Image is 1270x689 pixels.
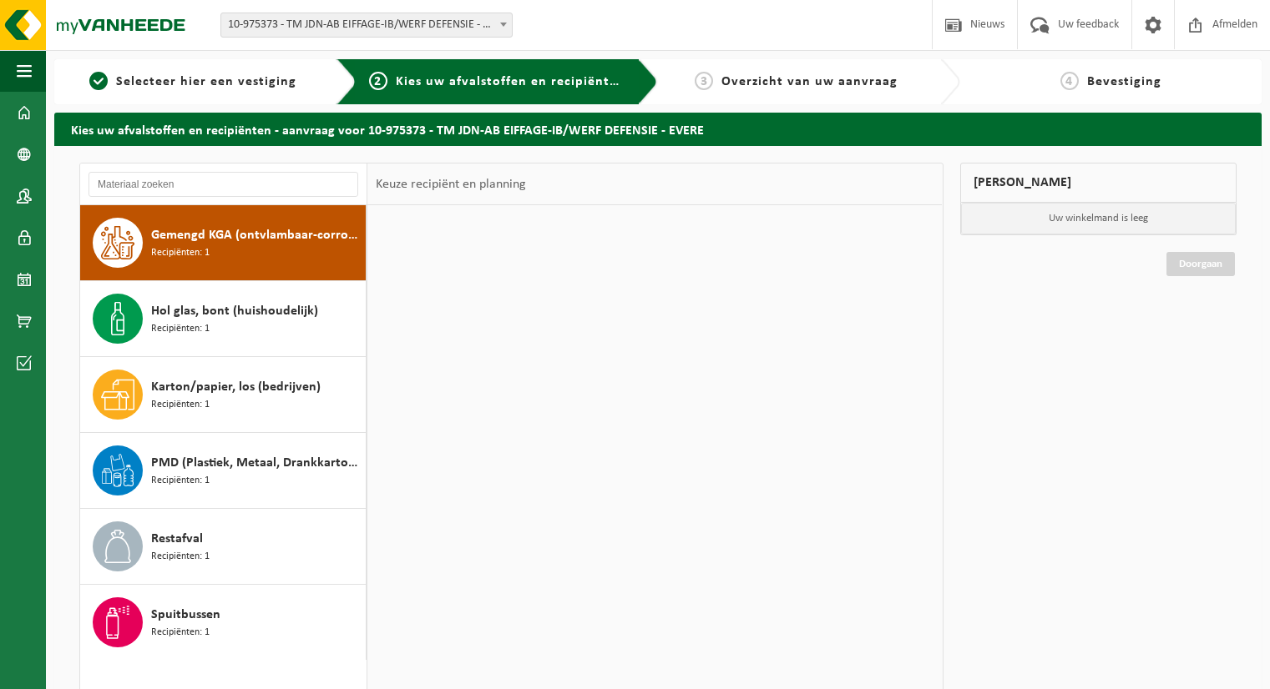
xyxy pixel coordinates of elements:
span: 1 [89,72,108,90]
span: Selecteer hier een vestiging [116,75,296,88]
span: Gemengd KGA (ontvlambaar-corrosief) [151,225,362,245]
button: Hol glas, bont (huishoudelijk) Recipiënten: 1 [80,281,367,357]
button: Gemengd KGA (ontvlambaar-corrosief) Recipiënten: 1 [80,205,367,281]
span: Overzicht van uw aanvraag [721,75,898,88]
span: Recipiënten: 1 [151,397,210,413]
a: Doorgaan [1166,252,1235,276]
span: 4 [1060,72,1079,90]
span: Restafval [151,529,203,549]
span: 10-975373 - TM JDN-AB EIFFAGE-IB/WERF DEFENSIE - EVERE [221,13,512,37]
p: Uw winkelmand is leeg [961,203,1237,234]
input: Materiaal zoeken [89,172,358,197]
span: Recipiënten: 1 [151,625,210,641]
span: Recipiënten: 1 [151,549,210,565]
span: 3 [695,72,713,90]
span: Karton/papier, los (bedrijven) [151,377,321,397]
button: PMD (Plastiek, Metaal, Drankkartons) (bedrijven) Recipiënten: 1 [80,433,367,509]
span: Recipiënten: 1 [151,245,210,261]
button: Karton/papier, los (bedrijven) Recipiënten: 1 [80,357,367,433]
span: Hol glas, bont (huishoudelijk) [151,301,318,321]
div: [PERSON_NAME] [960,163,1237,203]
span: Kies uw afvalstoffen en recipiënten [396,75,625,88]
a: 1Selecteer hier een vestiging [63,72,323,92]
span: Recipiënten: 1 [151,321,210,337]
h2: Kies uw afvalstoffen en recipiënten - aanvraag voor 10-975373 - TM JDN-AB EIFFAGE-IB/WERF DEFENSI... [54,113,1262,145]
button: Restafval Recipiënten: 1 [80,509,367,585]
span: Spuitbussen [151,605,220,625]
span: PMD (Plastiek, Metaal, Drankkartons) (bedrijven) [151,453,362,473]
div: Keuze recipiënt en planning [367,163,534,205]
span: Bevestiging [1087,75,1161,88]
span: Recipiënten: 1 [151,473,210,489]
span: 2 [369,72,387,90]
span: 10-975373 - TM JDN-AB EIFFAGE-IB/WERF DEFENSIE - EVERE [220,13,513,38]
button: Spuitbussen Recipiënten: 1 [80,585,367,660]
